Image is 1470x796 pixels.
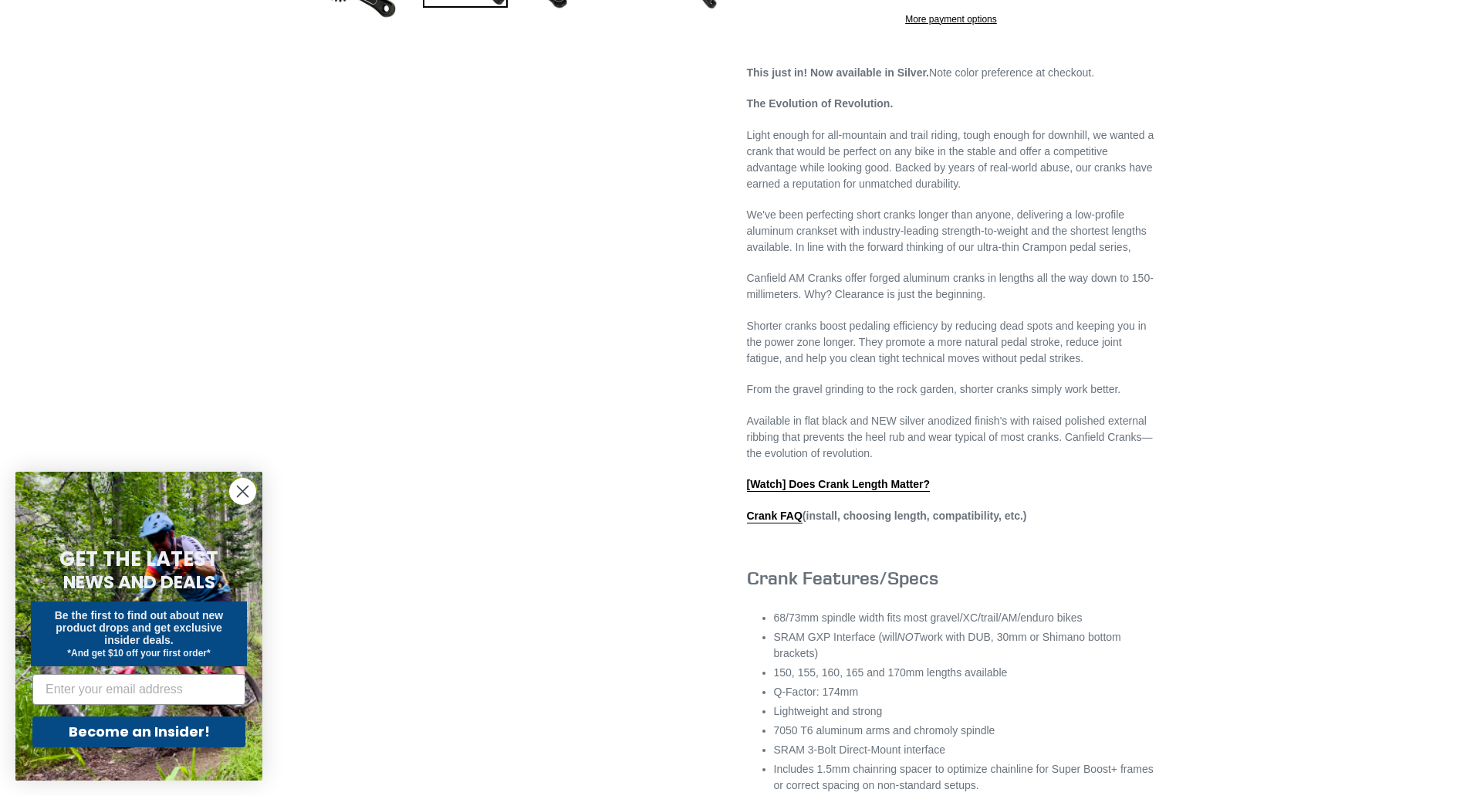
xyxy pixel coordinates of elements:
[747,510,1027,523] strong: (install, choosing length, compatibility, etc.)
[747,381,1156,398] p: From the gravel grinding to the rock garden, shorter cranks simply work better.
[774,742,1156,758] li: SRAM 3-Bolt Direct-Mount interface
[751,12,1152,26] a: More payment options
[63,570,215,594] span: NEWS AND DEALS
[747,127,1156,192] p: Light enough for all-mountain and trail riding, tough enough for downhill, we wanted a crank that...
[747,318,1156,367] p: Shorter cranks boost pedaling efficiency by reducing dead spots and keeping you in the power zone...
[774,761,1156,794] li: Includes 1.5mm chainring spacer to optimize chainline for Super Boost+ frames or correct spacing ...
[55,609,224,646] span: Be the first to find out about new product drops and get exclusive insider deals.
[747,567,1156,589] h3: Crank Features/Specs
[747,478,931,492] a: [Watch] Does Crank Length Matter?
[747,65,1156,81] p: Note color preference at checkout.
[67,648,210,659] span: *And get $10 off your first order*
[747,207,1156,256] p: We've been perfecting short cranks longer than anyone, delivering a low-profile aluminum crankset...
[774,723,1156,739] li: 7050 T6 aluminum arms and chromoly spindle
[747,413,1156,462] p: Available in flat black and NEW silver anodized finish's with raised polished external ribbing th...
[747,66,930,79] strong: This just in! Now available in Silver.
[774,629,1156,662] li: SRAM GXP Interface (will work with DUB, 30mm or Shimano bottom brackets)
[897,631,921,643] em: NOT
[747,510,803,523] a: Crank FAQ
[59,545,218,573] span: GET THE LATEST
[774,703,1156,720] li: Lightweight and strong
[32,674,245,705] input: Enter your email address
[774,684,1156,700] li: Q-Factor: 174mm
[229,478,256,505] button: Close dialog
[774,610,1156,626] li: 68/73mm spindle width fits most gravel/XC/trail/AM/enduro bikes
[747,97,894,110] strong: The Evolution of Revolution.
[32,716,245,747] button: Become an Insider!
[774,665,1156,681] li: 150, 155, 160, 165 and 170mm lengths available
[747,270,1156,303] p: Canfield AM Cranks offer forged aluminum cranks in lengths all the way down to 150-millimeters. W...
